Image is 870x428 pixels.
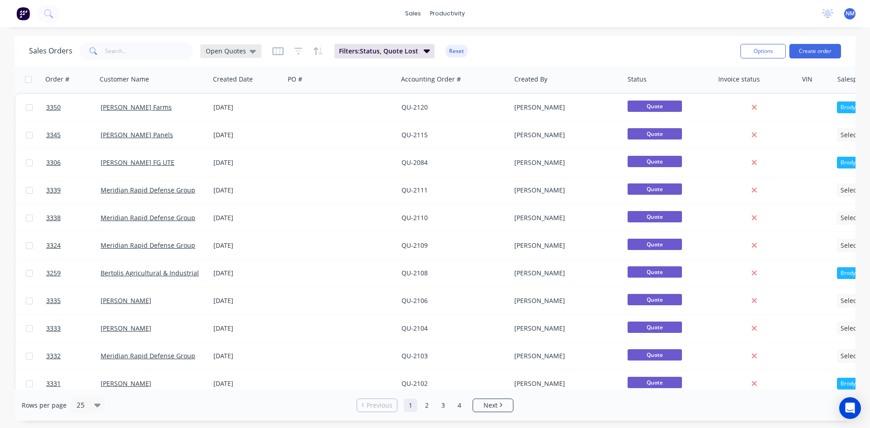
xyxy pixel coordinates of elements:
span: Quote [628,266,682,278]
a: 3259 [46,260,101,287]
span: Brody [841,158,855,167]
div: [DATE] [213,379,281,388]
a: 3339 [46,177,101,204]
a: Page 1 is your current page [404,399,417,412]
a: Meridian Rapid Defense Group [101,241,195,250]
a: 3331 [46,370,101,397]
div: [PERSON_NAME] [514,213,615,222]
button: Brody [837,157,859,168]
span: Select... [841,241,864,250]
a: Previous page [357,401,397,410]
a: [PERSON_NAME] [101,379,151,388]
span: Select... [841,351,864,361]
a: Meridian Rapid Defense Group [101,351,195,360]
span: 3324 [46,241,61,250]
div: Invoice status [718,75,760,84]
span: Previous [367,401,392,410]
div: [PERSON_NAME] [514,296,615,305]
span: Quote [628,101,682,112]
div: [PERSON_NAME] [514,103,615,112]
div: [DATE] [213,186,281,195]
a: 3338 [46,204,101,231]
span: Select... [841,186,864,195]
span: Select... [841,324,864,333]
span: Brody [841,103,855,112]
a: Bertolis Agricultural & Industrial [101,269,199,277]
div: [DATE] [213,324,281,333]
button: Filters:Status, Quote Lost [334,44,435,58]
span: Quote [628,322,682,333]
span: Quote [628,128,682,139]
a: [PERSON_NAME] Panels [101,130,173,139]
button: Brody [837,267,859,279]
span: 3345 [46,130,61,139]
div: [PERSON_NAME] [514,130,615,139]
button: Brody [837,378,859,390]
button: Reset [445,45,468,58]
a: QU-2108 [401,269,428,277]
a: QU-2103 [401,351,428,360]
span: 3331 [46,379,61,388]
a: [PERSON_NAME] FG UTE [101,158,174,167]
a: Meridian Rapid Defense Group [101,186,195,194]
div: [DATE] [213,241,281,250]
span: Quote [628,239,682,250]
div: Customer Name [100,75,149,84]
span: 3350 [46,103,61,112]
a: QU-2106 [401,296,428,305]
div: [PERSON_NAME] [514,351,615,361]
div: [PERSON_NAME] [514,186,615,195]
div: [DATE] [213,296,281,305]
div: PO # [288,75,302,84]
a: 3350 [46,94,101,121]
a: 3324 [46,232,101,259]
a: 3335 [46,287,101,314]
span: Next [483,401,498,410]
a: QU-2120 [401,103,428,111]
span: 3333 [46,324,61,333]
span: 3338 [46,213,61,222]
div: [DATE] [213,130,281,139]
div: [PERSON_NAME] [514,324,615,333]
a: [PERSON_NAME] [101,324,151,332]
a: Page 3 [436,399,450,412]
a: QU-2102 [401,379,428,388]
span: Select... [841,130,864,139]
input: Search... [105,42,193,60]
div: [PERSON_NAME] [514,379,615,388]
span: 3259 [46,269,61,278]
div: [DATE] [213,158,281,167]
a: Page 4 [453,399,466,412]
img: Factory [16,7,30,20]
span: Filters: Status, Quote Lost [339,47,418,56]
a: QU-2109 [401,241,428,250]
span: Quote [628,183,682,195]
span: 3306 [46,158,61,167]
a: [PERSON_NAME] [101,296,151,305]
div: [DATE] [213,269,281,278]
div: [PERSON_NAME] [514,241,615,250]
div: VIN [802,75,812,84]
span: Brody [841,269,855,278]
div: Created By [514,75,547,84]
span: Quote [628,349,682,361]
span: Quote [628,294,682,305]
span: 3335 [46,296,61,305]
a: Page 2 [420,399,434,412]
a: QU-2084 [401,158,428,167]
span: Brody [841,379,855,388]
div: [PERSON_NAME] [514,158,615,167]
div: Open Intercom Messenger [839,397,861,419]
span: Open Quotes [206,46,246,56]
span: Rows per page [22,401,67,410]
span: Quote [628,377,682,388]
div: Created Date [213,75,253,84]
a: QU-2115 [401,130,428,139]
a: QU-2111 [401,186,428,194]
span: 3339 [46,186,61,195]
a: 3345 [46,121,101,149]
div: Order # [45,75,69,84]
a: [PERSON_NAME] Farms [101,103,172,111]
a: 3333 [46,315,101,342]
ul: Pagination [353,399,517,412]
